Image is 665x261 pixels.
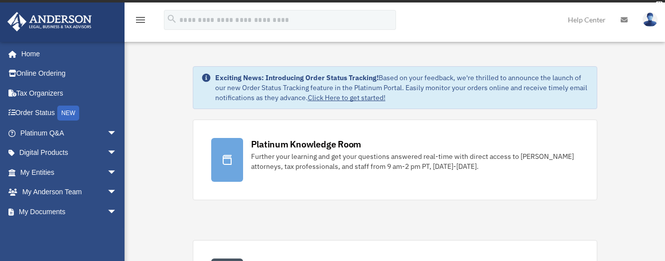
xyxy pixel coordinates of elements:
div: NEW [57,106,79,121]
a: Click Here to get started! [308,93,386,102]
a: My Anderson Teamarrow_drop_down [7,182,132,202]
img: User Pic [643,12,658,27]
span: arrow_drop_down [107,123,127,143]
a: Tax Organizers [7,83,132,103]
div: Platinum Knowledge Room [251,138,362,150]
a: Online Ordering [7,64,132,84]
i: menu [134,14,146,26]
a: My Entitiesarrow_drop_down [7,162,132,182]
div: Based on your feedback, we're thrilled to announce the launch of our new Order Status Tracking fe... [215,73,589,103]
a: menu [134,17,146,26]
strong: Exciting News: Introducing Order Status Tracking! [215,73,379,82]
span: arrow_drop_down [107,222,127,242]
a: My Documentsarrow_drop_down [7,202,132,222]
span: arrow_drop_down [107,143,127,163]
img: Anderson Advisors Platinum Portal [4,12,95,31]
a: Order StatusNEW [7,103,132,124]
a: Online Learningarrow_drop_down [7,222,132,242]
div: Further your learning and get your questions answered real-time with direct access to [PERSON_NAM... [251,151,579,171]
div: close [656,1,663,7]
a: Platinum Q&Aarrow_drop_down [7,123,132,143]
span: arrow_drop_down [107,162,127,183]
i: search [166,13,177,24]
span: arrow_drop_down [107,182,127,203]
a: Digital Productsarrow_drop_down [7,143,132,163]
a: Platinum Knowledge Room Further your learning and get your questions answered real-time with dire... [193,120,597,200]
span: arrow_drop_down [107,202,127,222]
a: Home [7,44,127,64]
